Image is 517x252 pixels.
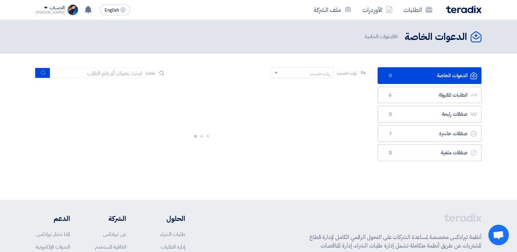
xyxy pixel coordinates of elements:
span: 0 [395,33,398,40]
input: ابحث بعنوان أو رقم الطلب [50,68,146,78]
img: WhatsApp_Image__at_baaade_1757344048925.jpg [67,4,78,15]
span: English [105,8,119,13]
a: عن تيرادكس [103,230,126,238]
a: صفقات خاسرة1 [378,125,481,142]
li: الحلول [147,213,185,224]
div: [PERSON_NAME] [36,11,65,14]
span: 1 [386,130,394,137]
a: الطلبات المقبولة6 [378,87,481,103]
li: الدعم [36,213,70,224]
a: الندوات الإلكترونية [36,243,70,251]
span: 0 [386,111,394,118]
a: الأوردرات [357,2,398,18]
a: ملف الشركة [308,2,357,18]
span: 0 [386,150,394,156]
a: الدعوات الخاصة0 [378,67,481,84]
a: صفقات رابحة0 [378,106,481,123]
a: لماذا تختار تيرادكس [36,230,70,238]
a: اتفاقية المستخدم [95,243,126,251]
img: Teradix logo [446,5,481,13]
h2: الدعوات الخاصة [405,30,467,44]
span: الدعوات الخاصة [364,33,399,41]
span: 0 [386,72,394,79]
button: English [100,4,130,15]
a: إدارة الطلبات [161,243,185,251]
span: بحث [146,69,155,76]
div: الحساب [50,5,64,11]
a: طلبات الشراء [160,230,185,238]
li: الشركة [91,213,126,224]
a: الطلبات [398,2,438,18]
span: رتب حسب [337,69,356,76]
div: Open chat [488,225,509,245]
a: صفقات ملغية0 [378,144,481,161]
span: 6 [386,92,394,99]
div: رتب حسب [310,70,330,77]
